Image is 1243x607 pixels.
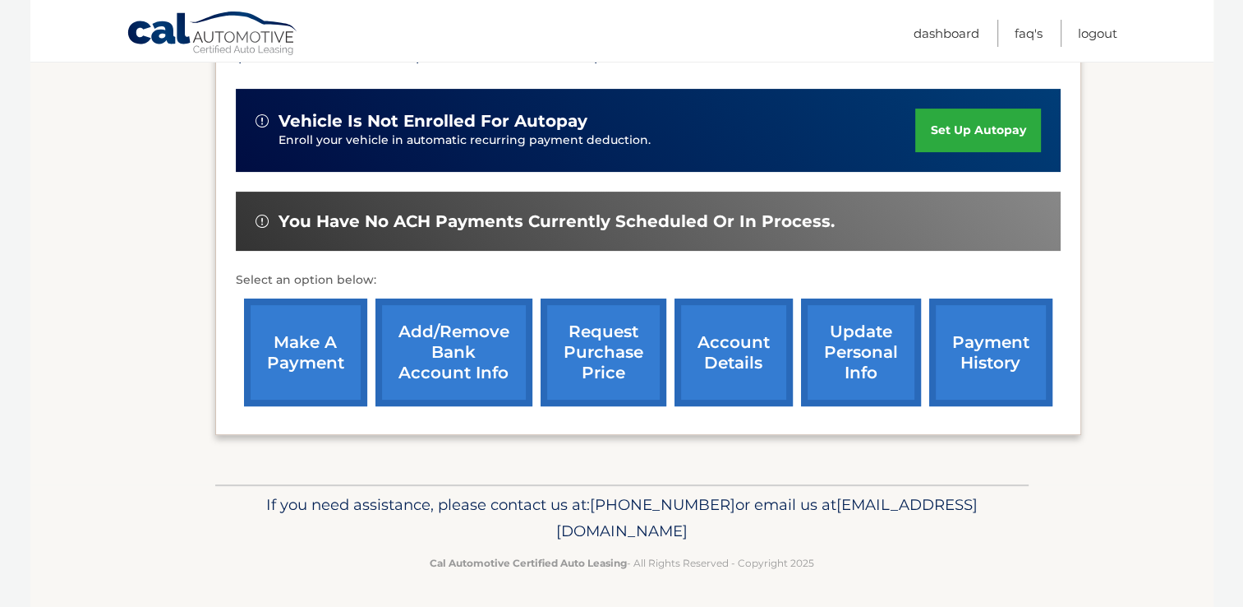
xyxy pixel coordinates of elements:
img: alert-white.svg [256,215,269,228]
span: You have no ACH payments currently scheduled or in process. [279,211,835,232]
strong: Cal Automotive Certified Auto Leasing [430,557,627,569]
a: request purchase price [541,299,666,406]
span: [PHONE_NUMBER] [590,495,735,514]
a: payment history [929,299,1052,406]
a: make a payment [244,299,367,406]
p: Enroll your vehicle in automatic recurring payment deduction. [279,132,916,150]
a: Dashboard [914,20,979,47]
a: update personal info [801,299,921,406]
span: vehicle is not enrolled for autopay [279,111,587,132]
a: Logout [1078,20,1117,47]
a: FAQ's [1015,20,1043,47]
img: alert-white.svg [256,114,269,127]
span: [EMAIL_ADDRESS][DOMAIN_NAME] [556,495,978,540]
a: Cal Automotive [127,11,299,58]
p: - All Rights Reserved - Copyright 2025 [226,554,1018,572]
p: If you need assistance, please contact us at: or email us at [226,492,1018,544]
a: set up autopay [915,109,1040,152]
p: Select an option below: [236,271,1061,290]
a: account details [674,299,793,406]
a: Add/Remove bank account info [375,299,532,406]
